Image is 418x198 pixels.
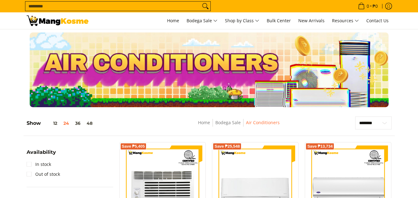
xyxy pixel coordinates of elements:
span: New Arrivals [298,18,325,23]
button: Search [200,2,210,11]
a: Home [198,120,210,125]
a: New Arrivals [295,12,328,29]
span: 0 [366,4,370,8]
a: In stock [27,159,51,169]
span: Save ₱13,734 [307,145,333,148]
a: Shop by Class [222,12,262,29]
nav: Main Menu [95,12,392,29]
span: Home [167,18,179,23]
a: Home [164,12,182,29]
a: Resources [329,12,362,29]
summary: Open [27,150,56,159]
a: Bulk Center [264,12,294,29]
button: 48 [84,121,96,126]
a: Out of stock [27,169,60,179]
span: Bulk Center [267,18,291,23]
span: Availability [27,150,56,155]
span: Shop by Class [225,17,259,25]
span: Save ₱25,548 [214,145,240,148]
h5: Show [27,120,96,126]
button: 12 [41,121,60,126]
button: 36 [72,121,84,126]
span: • [356,3,380,10]
a: Contact Us [363,12,392,29]
button: 24 [60,121,72,126]
nav: Breadcrumbs [153,119,325,133]
span: Contact Us [366,18,389,23]
img: Bodega Sale Aircon l Mang Kosme: Home Appliances Warehouse Sale [27,15,88,26]
a: Bodega Sale [183,12,221,29]
a: Air Conditioners [246,120,280,125]
span: ₱0 [372,4,379,8]
span: Bodega Sale [187,17,218,25]
span: Save ₱5,405 [122,145,145,148]
a: Bodega Sale [215,120,241,125]
span: Resources [332,17,359,25]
